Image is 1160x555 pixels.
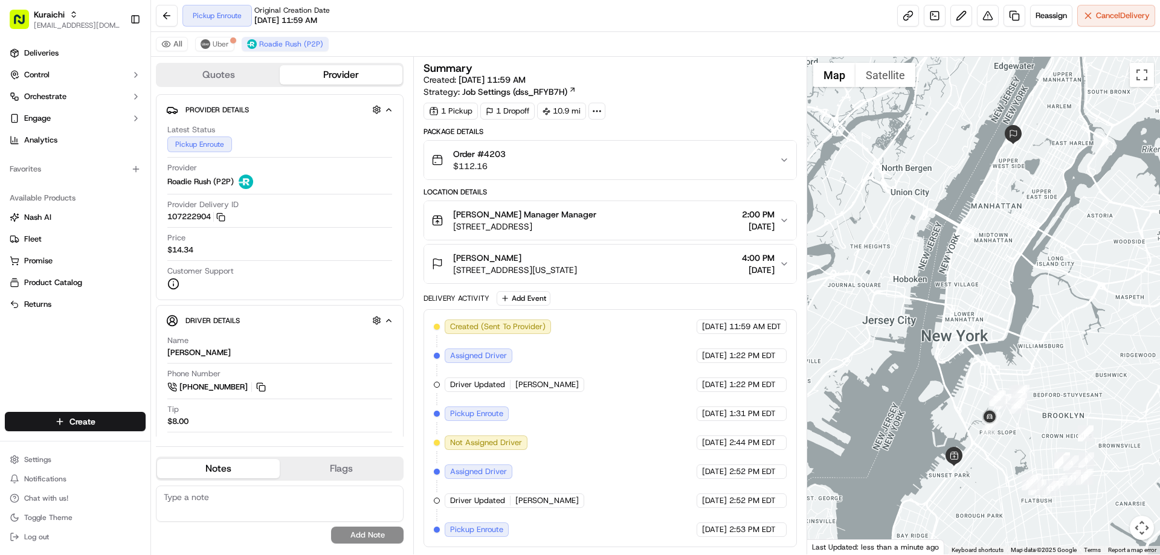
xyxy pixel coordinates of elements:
span: Tip [167,404,179,415]
button: Flags [280,459,402,478]
img: Google [810,539,850,554]
a: Analytics [5,130,146,150]
div: Package Details [424,127,796,136]
span: [DATE] [702,350,727,361]
div: Last Updated: less than a minute ago [807,539,944,554]
div: 15 [1028,480,1044,495]
div: 1 Pickup [424,103,478,120]
span: 2:52 PM EDT [729,466,776,477]
button: Add Event [497,291,550,306]
a: Nash AI [10,212,141,223]
button: Order #4203$112.16 [424,141,796,179]
button: Uber [195,37,234,51]
span: [DATE] 11:59 AM [459,74,526,85]
button: Show street map [813,63,855,87]
span: [DATE] [702,524,727,535]
button: Create [5,412,146,431]
span: Create [69,415,95,428]
span: Provider Delivery ID [167,199,239,210]
span: [DATE] [702,466,727,477]
a: Report a map error [1108,547,1156,553]
span: Promise [24,255,53,266]
div: 24 [990,391,1006,406]
span: Roadie Rush (P2P) [167,176,234,187]
span: [PERSON_NAME] [453,252,521,264]
span: Deliveries [24,48,59,59]
span: Returns [24,299,51,310]
div: 14 [1031,480,1046,495]
div: 22 [1010,398,1025,414]
span: Reassign [1036,10,1067,21]
span: [STREET_ADDRESS] [453,220,596,233]
span: Order #4203 [453,148,506,160]
button: Map camera controls [1130,516,1154,540]
span: Latest Status [167,124,215,135]
span: 1:31 PM EDT [729,408,776,419]
span: Roadie Rush (P2P) [259,39,323,49]
span: Job Settings (dss_RFYB7H) [462,86,567,98]
span: Assigned Driver [450,350,507,361]
div: 3 [1054,452,1070,468]
div: 18 [1009,386,1025,402]
span: 2:00 PM [742,208,775,220]
button: Reassign [1030,5,1072,27]
img: uber-new-logo.jpeg [201,39,210,49]
button: Kuraichi[EMAIL_ADDRESS][DOMAIN_NAME] [5,5,125,34]
span: [PERSON_NAME] Manager Manager [453,208,596,220]
span: [DATE] [702,495,727,506]
button: Notifications [5,470,146,487]
div: Location Details [424,187,796,197]
span: 2:53 PM EDT [729,524,776,535]
span: [STREET_ADDRESS][US_STATE] [453,264,577,276]
div: 26 [985,412,1000,428]
button: Driver Details [166,310,393,330]
div: $8.00 [167,416,188,427]
div: 21 [1011,393,1027,409]
button: Nash AI [5,208,146,227]
span: Log out [24,532,49,542]
span: Settings [24,455,51,464]
div: [PERSON_NAME] [167,347,231,358]
div: Delivery Activity [424,294,489,303]
div: 23 [996,394,1011,409]
div: 8 [1078,452,1094,468]
a: Open this area in Google Maps (opens a new window) [810,539,850,554]
span: 4:00 PM [742,252,775,264]
div: 20 [1014,385,1029,400]
a: Deliveries [5,43,146,63]
a: [PHONE_NUMBER] [167,380,268,394]
span: Map data ©2025 Google [1011,547,1077,553]
div: 5 [1078,425,1094,441]
span: Engage [24,113,51,124]
button: Fleet [5,229,146,249]
span: [PHONE_NUMBER] [179,382,248,393]
div: 17 [1022,475,1037,490]
button: Quotes [157,65,280,85]
span: Kuraichi [34,8,65,21]
button: Toggle Theme [5,509,146,526]
button: Provider [280,65,402,85]
span: Product Catalog [24,277,82,288]
button: Toggle fullscreen view [1130,63,1154,87]
button: Control [5,65,146,85]
div: Available Products [5,188,146,208]
span: [DATE] [702,408,727,419]
button: Keyboard shortcuts [952,546,1004,554]
span: Control [24,69,50,80]
span: Notifications [24,474,66,484]
span: Provider Details [185,105,249,115]
span: Assigned Driver [450,466,507,477]
div: 9 [1078,469,1094,484]
span: Toggle Theme [24,513,72,522]
a: Job Settings (dss_RFYB7H) [462,86,576,98]
span: Created: [424,74,526,86]
div: 12 [1052,475,1068,491]
span: Created (Sent To Provider) [450,321,546,332]
div: 4 [1063,455,1079,471]
span: $112.16 [453,160,506,172]
div: 16 [1026,473,1042,489]
span: Name [167,335,188,346]
div: Strategy: [424,86,576,98]
span: [DATE] [742,264,775,276]
span: 2:44 PM EDT [729,437,776,448]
